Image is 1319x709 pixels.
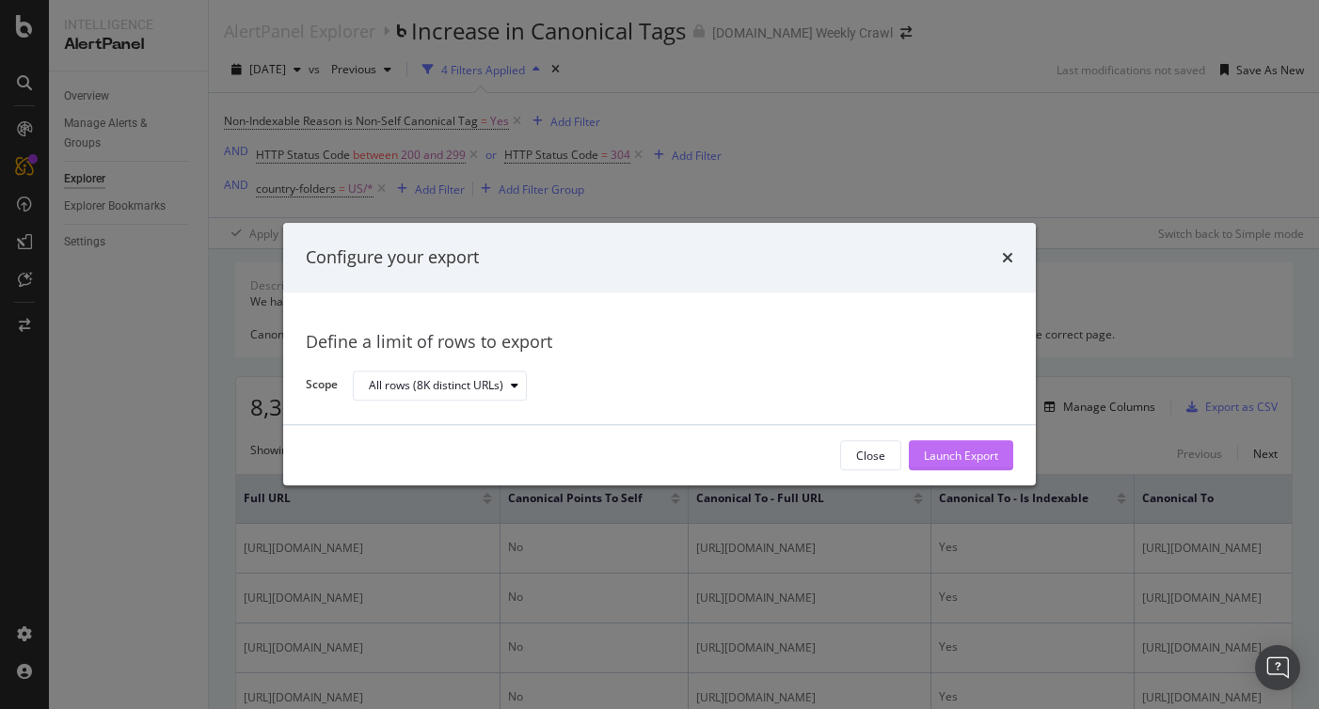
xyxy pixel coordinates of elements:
button: All rows (8K distinct URLs) [353,370,527,401]
button: Close [840,441,901,471]
div: Launch Export [924,448,998,464]
div: Define a limit of rows to export [306,330,1013,354]
div: Open Intercom Messenger [1255,645,1300,690]
div: All rows (8K distinct URLs) [369,380,503,391]
div: Close [856,448,885,464]
div: times [1002,245,1013,270]
div: Configure your export [306,245,479,270]
div: modal [283,223,1036,485]
button: Launch Export [909,441,1013,471]
label: Scope [306,377,338,398]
